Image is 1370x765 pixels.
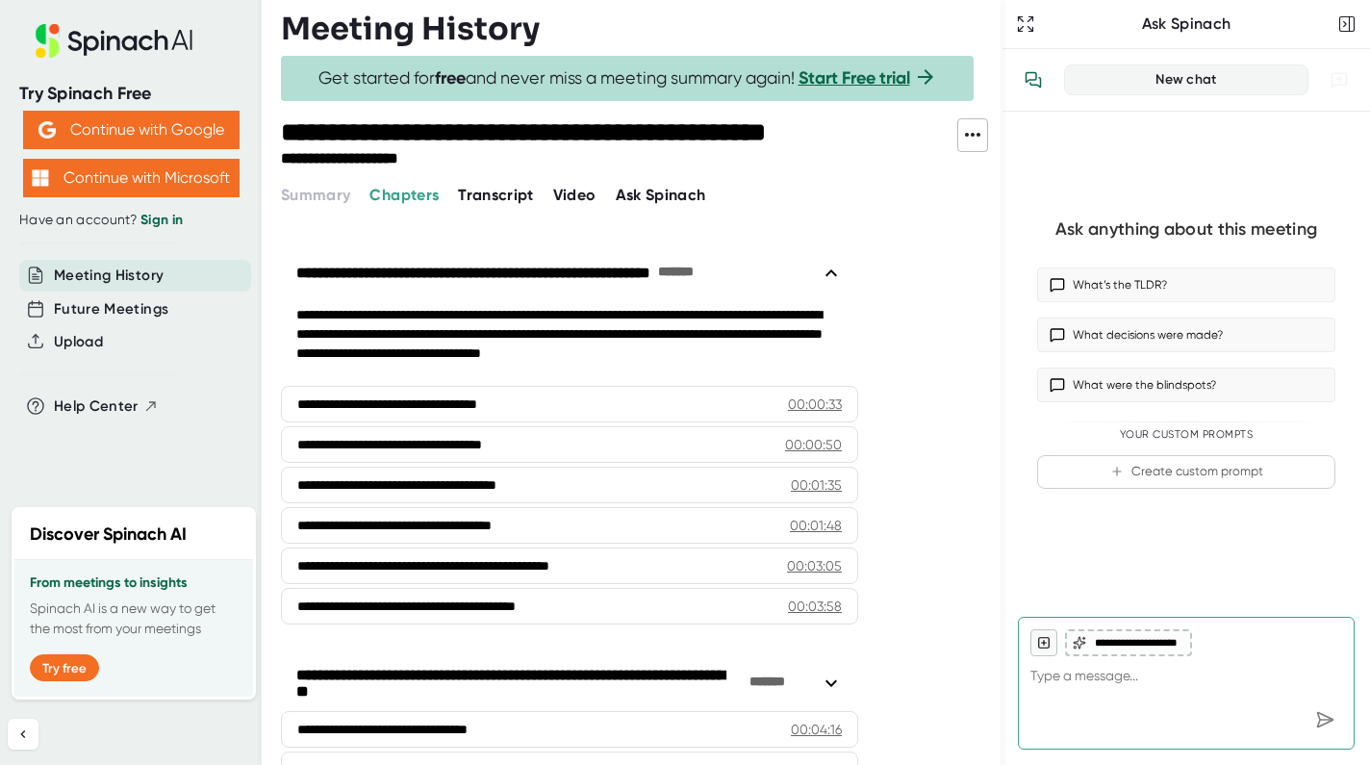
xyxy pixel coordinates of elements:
button: Continue with Google [23,111,240,149]
div: 00:00:50 [785,435,842,454]
div: Ask anything about this meeting [1055,218,1317,241]
button: Chapters [369,184,439,207]
div: 00:01:48 [790,516,842,535]
a: Sign in [140,212,183,228]
h3: From meetings to insights [30,575,238,591]
div: New chat [1077,71,1296,89]
span: Chapters [369,186,439,204]
div: 00:03:58 [788,597,842,616]
button: Meeting History [54,265,164,287]
span: Help Center [54,395,139,418]
div: Have an account? [19,212,242,229]
button: Transcript [458,184,534,207]
b: free [435,67,466,89]
button: Close conversation sidebar [1333,11,1360,38]
div: 00:04:16 [791,720,842,739]
span: Ask Spinach [616,186,706,204]
img: Aehbyd4JwY73AAAAAElFTkSuQmCC [38,121,56,139]
h3: Meeting History [281,11,540,47]
span: Summary [281,186,350,204]
a: Start Free trial [799,67,910,89]
h2: Discover Spinach AI [30,522,187,548]
span: Transcript [458,186,534,204]
button: Help Center [54,395,159,418]
button: What were the blindspots? [1037,368,1335,402]
button: Upload [54,331,103,353]
button: What’s the TLDR? [1037,268,1335,302]
button: Video [553,184,596,207]
div: 00:03:05 [787,556,842,575]
button: Collapse sidebar [8,719,38,750]
button: Ask Spinach [616,184,706,207]
div: Send message [1307,702,1342,737]
div: Your Custom Prompts [1037,428,1335,442]
div: 00:00:33 [788,395,842,414]
button: Future Meetings [54,298,168,320]
button: Summary [281,184,350,207]
button: Expand to Ask Spinach page [1012,11,1039,38]
button: What decisions were made? [1037,318,1335,352]
div: Ask Spinach [1039,14,1333,34]
div: Try Spinach Free [19,83,242,105]
button: Continue with Microsoft [23,159,240,197]
button: Create custom prompt [1037,455,1335,489]
p: Spinach AI is a new way to get the most from your meetings [30,599,238,639]
div: 00:01:35 [791,475,842,495]
span: Video [553,186,596,204]
button: Try free [30,654,99,681]
button: View conversation history [1014,61,1053,99]
span: Get started for and never miss a meeting summary again! [318,67,937,89]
